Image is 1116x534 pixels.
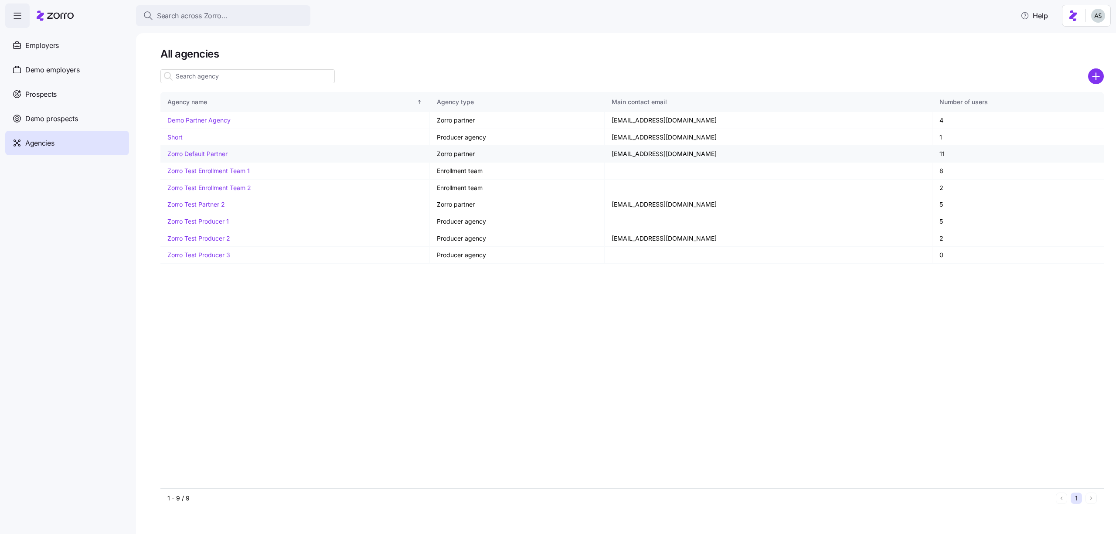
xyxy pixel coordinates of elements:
[1088,68,1104,84] svg: add icon
[430,247,605,264] td: Producer agency
[167,167,250,174] a: Zorro Test Enrollment Team 1
[167,494,1052,503] div: 1 - 9 / 9
[1071,493,1082,504] button: 1
[5,58,129,82] a: Demo employers
[605,230,932,247] td: [EMAIL_ADDRESS][DOMAIN_NAME]
[167,235,230,242] a: Zorro Test Producer 2
[1021,10,1048,21] span: Help
[605,196,932,213] td: [EMAIL_ADDRESS][DOMAIN_NAME]
[167,150,228,157] a: Zorro Default Partner
[167,133,183,141] a: Short
[5,82,129,106] a: Prospects
[939,97,1097,107] div: Number of users
[612,97,925,107] div: Main contact email
[932,146,1104,163] td: 11
[25,89,57,100] span: Prospects
[932,213,1104,230] td: 5
[25,65,80,75] span: Demo employers
[605,146,932,163] td: [EMAIL_ADDRESS][DOMAIN_NAME]
[430,112,605,129] td: Zorro partner
[5,106,129,131] a: Demo prospects
[437,97,597,107] div: Agency type
[430,146,605,163] td: Zorro partner
[5,131,129,155] a: Agencies
[932,163,1104,180] td: 8
[430,163,605,180] td: Enrollment team
[25,113,78,124] span: Demo prospects
[430,213,605,230] td: Producer agency
[932,112,1104,129] td: 4
[167,251,230,258] a: Zorro Test Producer 3
[430,129,605,146] td: Producer agency
[167,184,251,191] a: Zorro Test Enrollment Team 2
[5,33,129,58] a: Employers
[160,69,335,83] input: Search agency
[932,180,1104,197] td: 2
[167,97,415,107] div: Agency name
[605,129,932,146] td: [EMAIL_ADDRESS][DOMAIN_NAME]
[160,47,1104,61] h1: All agencies
[1091,9,1105,23] img: c4d3a52e2a848ea5f7eb308790fba1e4
[932,129,1104,146] td: 1
[932,230,1104,247] td: 2
[430,180,605,197] td: Enrollment team
[25,138,54,149] span: Agencies
[167,116,231,124] a: Demo Partner Agency
[605,112,932,129] td: [EMAIL_ADDRESS][DOMAIN_NAME]
[160,92,430,112] th: Agency nameSorted ascending
[167,201,225,208] a: Zorro Test Partner 2
[1056,493,1067,504] button: Previous page
[430,230,605,247] td: Producer agency
[932,247,1104,264] td: 0
[167,218,229,225] a: Zorro Test Producer 1
[157,10,228,21] span: Search across Zorro...
[25,40,59,51] span: Employers
[416,99,422,105] div: Sorted ascending
[430,196,605,213] td: Zorro partner
[1085,493,1097,504] button: Next page
[932,196,1104,213] td: 5
[1014,7,1055,24] button: Help
[136,5,310,26] button: Search across Zorro...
